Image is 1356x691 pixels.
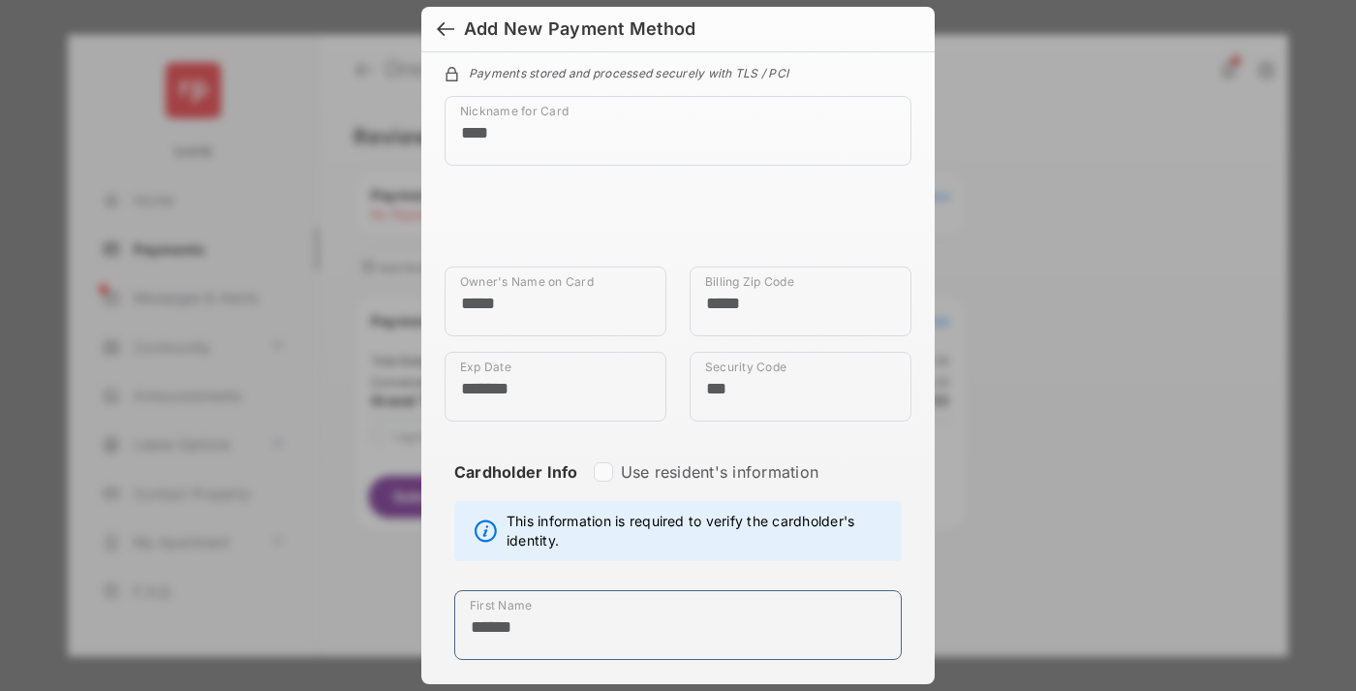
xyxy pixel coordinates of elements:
label: Use resident's information [621,462,818,482]
strong: Cardholder Info [454,462,578,517]
div: Payments stored and processed securely with TLS / PCI [445,63,911,80]
iframe: Credit card field [445,181,911,267]
div: Add New Payment Method [464,18,695,40]
span: This information is required to verify the cardholder's identity. [507,512,891,550]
